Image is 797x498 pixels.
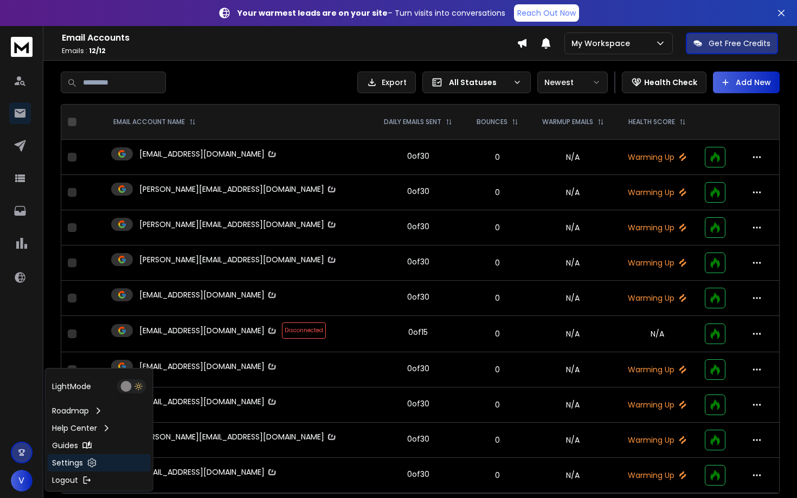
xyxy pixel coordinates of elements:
[407,256,429,267] div: 0 of 30
[530,458,616,493] td: N/A
[628,118,675,126] p: HEALTH SCORE
[530,175,616,210] td: N/A
[408,327,428,338] div: 0 of 15
[686,33,778,54] button: Get Free Credits
[11,470,33,491] button: V
[623,435,692,445] p: Warming Up
[326,184,337,195] img: Zapmail Logo
[449,77,509,88] p: All Statuses
[326,431,337,443] img: Zapmail Logo
[623,328,692,339] p: N/A
[267,148,278,160] img: Zapmail Logo
[472,222,523,233] p: 0
[407,186,429,197] div: 0 of 30
[530,423,616,458] td: N/A
[139,184,337,195] p: [PERSON_NAME][EMAIL_ADDRESS][DOMAIN_NAME]
[11,37,33,57] img: logo
[48,454,151,471] a: Settings
[514,4,579,22] a: Reach Out Now
[407,151,429,161] div: 0 of 30
[623,257,692,268] p: Warming Up
[644,77,697,88] p: Health Check
[472,435,523,445] p: 0
[139,361,278,372] p: [EMAIL_ADDRESS][DOMAIN_NAME]
[623,399,692,410] p: Warming Up
[48,402,151,419] a: Roadmap
[52,405,89,416] p: Roadmap
[477,118,507,126] p: BOUNCES
[139,325,278,337] p: [EMAIL_ADDRESS][DOMAIN_NAME]
[407,398,429,409] div: 0 of 30
[139,148,278,160] p: [EMAIL_ADDRESS][DOMAIN_NAME]
[48,437,151,454] a: Guides
[472,257,523,268] p: 0
[52,457,83,468] p: Settings
[713,72,780,93] button: Add New
[62,31,517,44] h1: Email Accounts
[407,434,429,444] div: 0 of 30
[267,467,278,478] img: Zapmail Logo
[52,423,97,434] p: Help Center
[623,187,692,198] p: Warming Up
[62,47,517,55] p: Emails :
[571,38,634,49] p: My Workspace
[530,387,616,423] td: N/A
[52,475,78,486] p: Logout
[267,396,278,408] img: Zapmail Logo
[113,118,196,126] div: EMAIL ACCOUNT NAME
[472,470,523,481] p: 0
[139,219,337,230] p: [PERSON_NAME][EMAIL_ADDRESS][DOMAIN_NAME]
[407,469,429,480] div: 0 of 30
[623,293,692,303] p: Warming Up
[48,419,151,437] a: Help Center
[472,187,523,198] p: 0
[472,152,523,163] p: 0
[384,118,441,126] p: DAILY EMAILS SENT
[407,292,429,302] div: 0 of 30
[537,72,608,93] button: Newest
[530,140,616,175] td: N/A
[622,72,706,93] button: Health Check
[530,210,616,245] td: N/A
[139,396,278,408] p: [EMAIL_ADDRESS][DOMAIN_NAME]
[542,118,593,126] p: WARMUP EMAILS
[282,322,326,339] span: Disconnected
[472,364,523,375] p: 0
[709,38,770,49] p: Get Free Credits
[623,222,692,233] p: Warming Up
[517,8,576,18] p: Reach Out Now
[139,289,278,301] p: [EMAIL_ADDRESS][DOMAIN_NAME]
[623,364,692,375] p: Warming Up
[407,221,429,232] div: 0 of 30
[237,8,388,18] strong: Your warmest leads are on your site
[326,254,337,266] img: Zapmail Logo
[472,399,523,410] p: 0
[139,431,337,443] p: [PERSON_NAME][EMAIL_ADDRESS][DOMAIN_NAME]
[267,289,278,301] img: Zapmail Logo
[52,440,78,451] p: Guides
[326,219,337,230] img: Zapmail Logo
[237,8,505,18] p: – Turn visits into conversations
[267,325,278,337] img: Zapmail Logo
[357,72,416,93] button: Export
[52,381,91,392] p: Light Mode
[267,361,278,372] img: Zapmail Logo
[623,470,692,481] p: Warming Up
[530,245,616,281] td: N/A
[89,46,106,55] span: 12 / 12
[530,281,616,316] td: N/A
[530,316,616,352] td: N/A
[623,152,692,163] p: Warming Up
[530,352,616,387] td: N/A
[472,293,523,303] p: 0
[407,363,429,374] div: 0 of 30
[139,467,278,478] p: [EMAIL_ADDRESS][DOMAIN_NAME]
[139,254,337,266] p: [PERSON_NAME][EMAIL_ADDRESS][DOMAIN_NAME]
[472,328,523,339] p: 0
